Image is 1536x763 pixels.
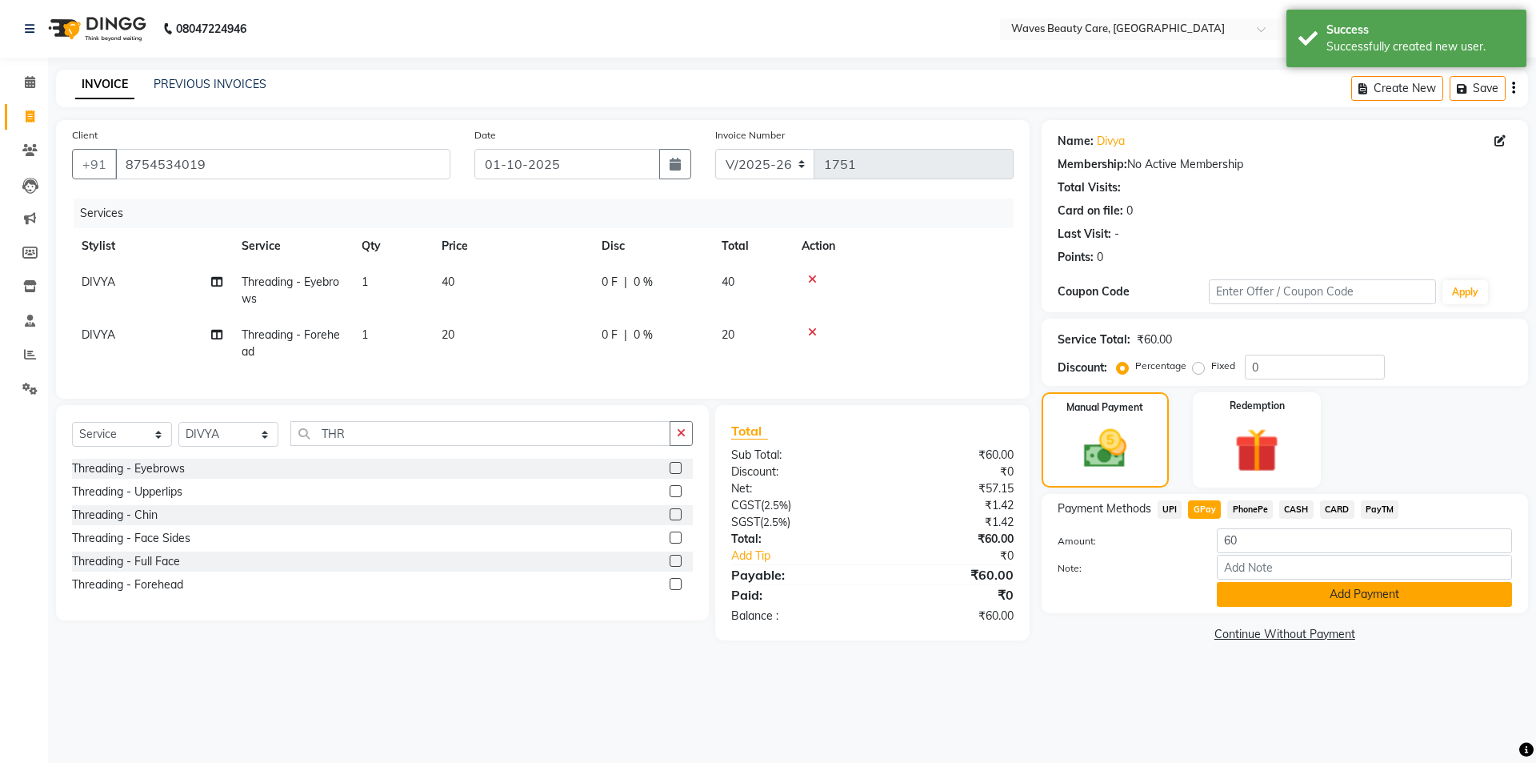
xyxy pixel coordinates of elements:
[1058,283,1209,300] div: Coupon Code
[872,531,1025,548] div: ₹60.00
[72,128,98,143] label: Client
[719,548,898,564] a: Add Tip
[1126,203,1133,219] div: 0
[872,514,1025,531] div: ₹1.42
[1158,500,1182,519] span: UPI
[1326,22,1514,38] div: Success
[719,565,872,584] div: Payable:
[872,565,1025,584] div: ₹60.00
[1046,561,1205,576] label: Note:
[362,327,368,342] span: 1
[1058,249,1094,266] div: Points:
[1209,279,1436,304] input: Enter Offer / Coupon Code
[872,480,1025,497] div: ₹57.15
[1450,76,1506,101] button: Save
[1058,156,1127,173] div: Membership:
[1058,133,1094,150] div: Name:
[1351,76,1443,101] button: Create New
[1058,203,1123,219] div: Card on file:
[872,608,1025,624] div: ₹60.00
[731,498,761,512] span: CGST
[82,275,115,289] span: DIVYA
[1097,249,1103,266] div: 0
[722,275,734,289] span: 40
[176,6,246,51] b: 08047224946
[1058,179,1121,196] div: Total Visits:
[72,530,190,547] div: Threading - Face Sides
[72,228,232,264] th: Stylist
[442,327,454,342] span: 20
[1070,424,1140,473] img: _cash.svg
[290,421,670,446] input: Search or Scan
[72,149,117,179] button: +91
[1217,528,1512,553] input: Amount
[1135,359,1186,373] label: Percentage
[719,531,872,548] div: Total:
[1217,555,1512,580] input: Add Note
[602,274,618,291] span: 0 F
[719,514,872,531] div: ( )
[731,423,768,440] span: Total
[712,228,792,264] th: Total
[872,447,1025,464] div: ₹60.00
[624,274,627,291] span: |
[1188,500,1221,519] span: GPay
[763,516,787,528] span: 2.5%
[872,464,1025,480] div: ₹0
[1058,156,1512,173] div: No Active Membership
[1058,226,1111,243] div: Last Visit:
[75,70,134,99] a: INVOICE
[719,585,872,604] div: Paid:
[115,149,450,179] input: Search by Name/Mobile/Email/Code
[1058,500,1151,517] span: Payment Methods
[1211,359,1235,373] label: Fixed
[764,499,788,512] span: 2.5%
[872,497,1025,514] div: ₹1.42
[82,327,115,342] span: DIVYA
[432,228,592,264] th: Price
[719,608,872,624] div: Balance :
[72,553,180,570] div: Threading - Full Face
[72,507,158,524] div: Threading - Chin
[72,484,182,500] div: Threading - Upperlips
[72,576,183,593] div: Threading - Forehead
[719,447,872,464] div: Sub Total:
[1221,423,1293,478] img: _gift.svg
[1097,133,1125,150] a: Divya
[232,228,352,264] th: Service
[242,327,340,359] span: Threading - Forehead
[1326,38,1514,55] div: Successfully created new user.
[1058,331,1130,348] div: Service Total:
[719,480,872,497] div: Net:
[41,6,150,51] img: logo
[442,275,454,289] span: 40
[1320,500,1354,519] span: CARD
[634,327,653,343] span: 0 %
[1137,331,1172,348] div: ₹60.00
[1114,226,1119,243] div: -
[898,548,1025,564] div: ₹0
[731,515,760,529] span: SGST
[1442,280,1488,304] button: Apply
[634,274,653,291] span: 0 %
[1279,500,1314,519] span: CASH
[592,228,712,264] th: Disc
[352,228,432,264] th: Qty
[719,464,872,480] div: Discount:
[1217,582,1512,607] button: Add Payment
[1046,534,1205,548] label: Amount:
[474,128,496,143] label: Date
[872,585,1025,604] div: ₹0
[715,128,785,143] label: Invoice Number
[719,497,872,514] div: ( )
[1230,399,1285,413] label: Redemption
[242,275,339,306] span: Threading - Eyebrows
[1045,626,1525,643] a: Continue Without Payment
[72,460,185,477] div: Threading - Eyebrows
[74,199,1026,228] div: Services
[792,228,1014,264] th: Action
[1066,400,1143,415] label: Manual Payment
[362,275,368,289] span: 1
[154,77,266,91] a: PREVIOUS INVOICES
[722,327,734,342] span: 20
